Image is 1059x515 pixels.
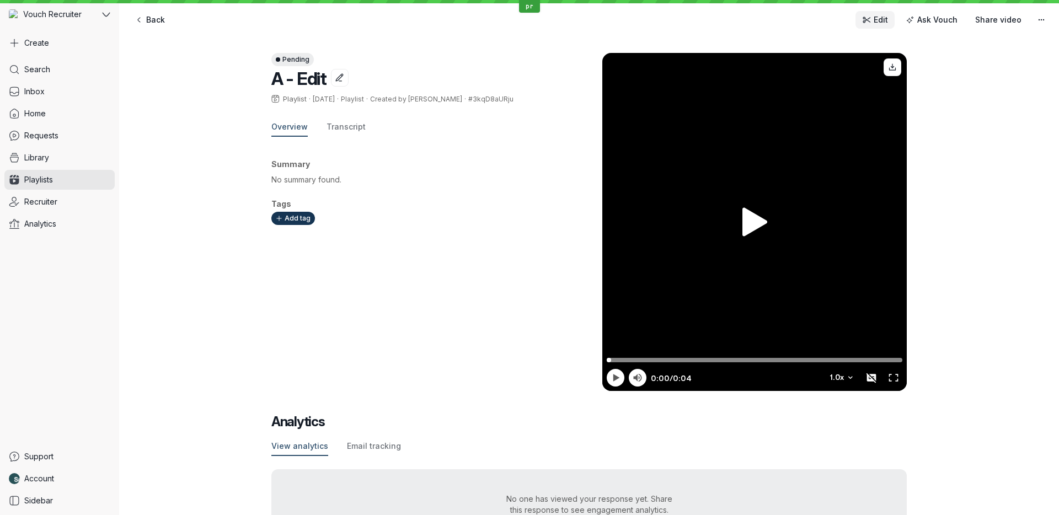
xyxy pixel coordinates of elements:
span: Inbox [24,86,45,97]
h2: Analytics [271,413,907,431]
span: · [307,95,313,104]
a: Home [4,104,115,124]
span: Sidebar [24,495,53,506]
span: · [335,95,341,104]
button: More actions [1033,11,1050,29]
span: Requests [24,130,58,141]
span: Share video [975,14,1021,25]
span: · [364,95,370,104]
span: Playlist [283,95,307,104]
a: Requests [4,126,115,146]
span: Library [24,152,49,163]
span: Ask Vouch [917,14,958,25]
span: Search [24,64,50,75]
a: Search [4,60,115,79]
a: Edit [855,11,895,29]
a: Back [128,11,172,29]
button: Pending [271,53,314,66]
span: Playlists [24,174,53,185]
button: Share video [969,11,1028,29]
a: Inbox [4,82,115,101]
span: Playlist [341,95,364,103]
button: Add tag [271,212,315,225]
span: Transcript [327,121,366,132]
button: Edit title [331,69,349,87]
button: Create [4,33,115,53]
span: Email tracking [347,441,401,452]
a: Nathan Weinstock avatarAccount [4,469,115,489]
span: Back [146,14,165,25]
p: No summary found. [271,174,341,185]
img: Nathan Weinstock avatar [9,473,20,484]
button: Vouch Recruiter avatarVouch Recruiter [4,4,115,24]
span: [DATE] [313,95,335,103]
span: Support [24,451,54,462]
img: Vouch Recruiter avatar [9,9,19,19]
a: Sidebar [4,491,115,511]
a: Analytics [4,214,115,234]
span: · [462,95,468,104]
a: Library [4,148,115,168]
span: A - Edit [271,68,327,89]
button: Ask Vouch [899,11,964,29]
span: Overview [271,121,308,132]
span: View analytics [271,441,328,452]
button: Download [884,58,901,76]
span: Analytics [24,218,56,229]
a: Recruiter [4,192,115,212]
span: Create [24,37,49,49]
span: Tags [271,199,291,208]
span: Created by [PERSON_NAME] [370,95,462,103]
a: Playlists [4,170,115,190]
span: Recruiter [24,196,57,207]
span: Home [24,108,46,119]
span: Summary [271,159,310,169]
div: Vouch Recruiter [4,4,100,24]
span: #3kqD8aURju [468,95,514,103]
a: Support [4,447,115,466]
span: Vouch Recruiter [23,9,82,20]
span: Edit [874,14,888,25]
span: Account [24,473,54,484]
